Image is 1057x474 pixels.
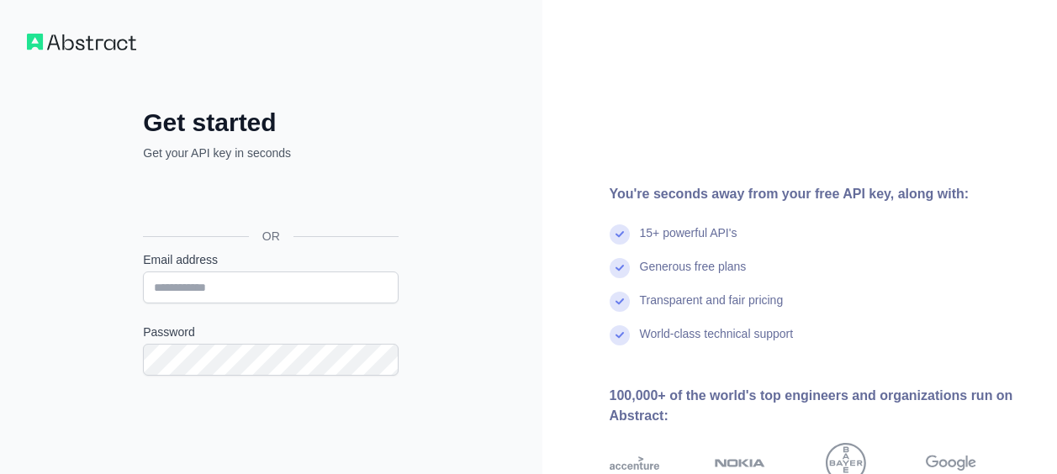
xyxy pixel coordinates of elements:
[143,251,399,268] label: Email address
[640,325,794,359] div: World-class technical support
[610,292,630,312] img: check mark
[640,224,737,258] div: 15+ powerful API's
[143,145,399,161] p: Get your API key in seconds
[610,386,1031,426] div: 100,000+ of the world's top engineers and organizations run on Abstract:
[143,108,399,138] h2: Get started
[249,228,293,245] span: OR
[610,258,630,278] img: check mark
[143,324,399,340] label: Password
[640,292,784,325] div: Transparent and fair pricing
[135,180,404,217] iframe: Sign in with Google Button
[610,224,630,245] img: check mark
[27,34,136,50] img: Workflow
[610,325,630,345] img: check mark
[610,184,1031,204] div: You're seconds away from your free API key, along with:
[640,258,747,292] div: Generous free plans
[143,396,399,461] iframe: reCAPTCHA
